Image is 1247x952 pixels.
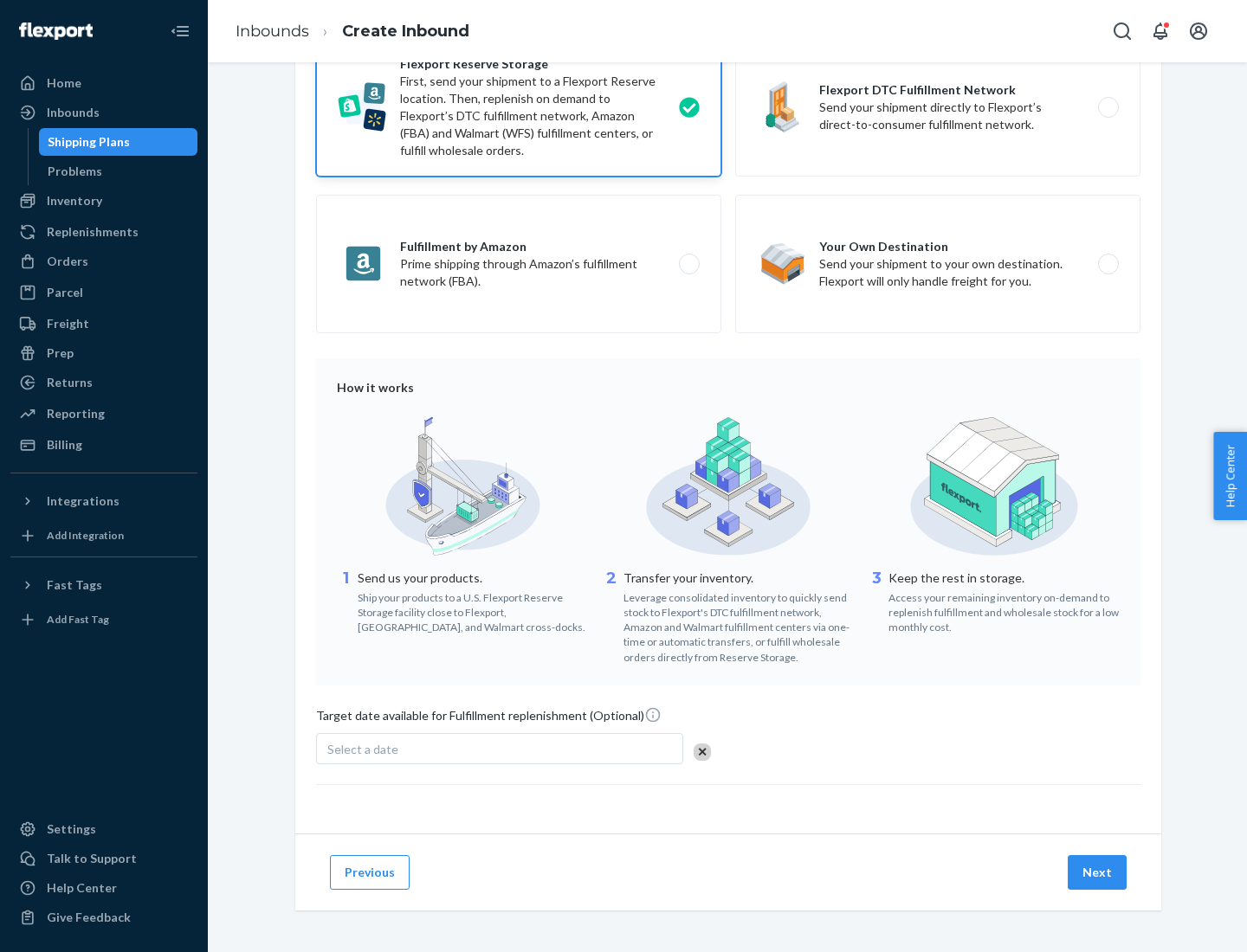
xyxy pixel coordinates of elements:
[888,569,1120,587] p: Keep the rest in storage.
[868,568,885,634] div: 3
[10,69,197,97] a: Home
[358,587,589,634] div: Ship your products to a U.S. Flexport Reserve Storage facility close to Flexport, [GEOGRAPHIC_DAT...
[1068,855,1127,890] button: Next
[39,158,198,185] a: Problems
[623,587,855,665] div: Leverage consolidated inventory to quickly send stock to Flexport's DTC fulfillment network, Amaz...
[1143,14,1178,48] button: Open notifications
[47,405,105,422] div: Reporting
[1105,14,1140,48] button: Open Search Box
[222,6,483,57] ol: breadcrumbs
[47,879,117,897] div: Help Center
[10,400,197,428] a: Reporting
[47,192,102,209] div: Inventory
[10,571,197,599] button: Fast Tags
[330,855,410,890] button: Previous
[10,522,197,550] a: Add Integration
[10,339,197,367] a: Prep
[10,606,197,634] a: Add Fast Tag
[47,344,74,362] div: Prep
[48,133,130,151] div: Shipping Plans
[316,706,662,731] span: Target date available for Fulfillment replenishment (Optional)
[47,820,96,838] div: Settings
[47,374,93,391] div: Returns
[337,379,1120,396] div: How it works
[47,528,124,543] div: Add Integration
[1181,14,1216,48] button: Open account menu
[47,909,131,926] div: Give Feedback
[10,815,197,843] a: Settings
[47,492,120,510] div: Integrations
[10,431,197,459] a: Billing
[47,284,83,301] div: Parcel
[10,187,197,215] a: Inventory
[47,315,89,332] div: Freight
[10,99,197,126] a: Inbounds
[47,850,137,867] div: Talk to Support
[39,128,198,156] a: Shipping Plans
[47,436,82,453] div: Billing
[10,904,197,931] button: Give Feedback
[10,279,197,306] a: Parcel
[10,218,197,246] a: Replenishments
[19,23,93,40] img: Flexport logo
[47,74,81,92] div: Home
[1213,432,1247,520] button: Help Center
[603,568,620,665] div: 2
[10,248,197,275] a: Orders
[10,369,197,396] a: Returns
[47,612,109,627] div: Add Fast Tag
[10,310,197,338] a: Freight
[47,223,139,241] div: Replenishments
[358,569,589,587] p: Send us your products.
[10,487,197,515] button: Integrations
[47,104,100,121] div: Inbounds
[47,253,88,270] div: Orders
[888,587,1120,634] div: Access your remaining inventory on-demand to replenish fulfillment and wholesale stock for a low ...
[337,568,354,634] div: 1
[163,14,197,48] button: Close Navigation
[47,576,102,594] div: Fast Tags
[327,742,398,756] span: Select a date
[342,22,469,41] a: Create Inbound
[10,845,197,872] a: Talk to Support
[10,874,197,902] a: Help Center
[623,569,855,587] p: Transfer your inventory.
[236,22,309,41] a: Inbounds
[48,163,102,180] div: Problems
